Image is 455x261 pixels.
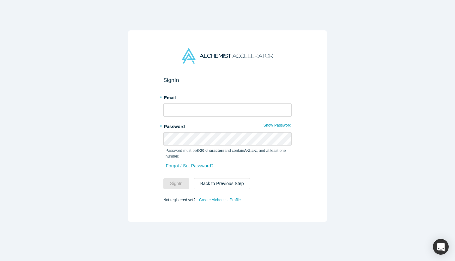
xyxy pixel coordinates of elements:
[163,121,292,130] label: Password
[194,178,251,189] button: Back to Previous Step
[163,198,195,202] span: Not registered yet?
[182,48,273,64] img: Alchemist Accelerator Logo
[263,121,292,129] button: Show Password
[166,148,289,159] p: Password must be and contain , , and at least one number.
[163,92,292,101] label: Email
[166,160,214,171] a: Forgot / Set Password?
[199,196,241,204] a: Create Alchemist Profile
[252,148,257,153] strong: a-z
[197,148,225,153] strong: 8-20 characters
[244,148,251,153] strong: A-Z
[163,178,189,189] button: SignIn
[163,77,292,84] h2: Sign In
